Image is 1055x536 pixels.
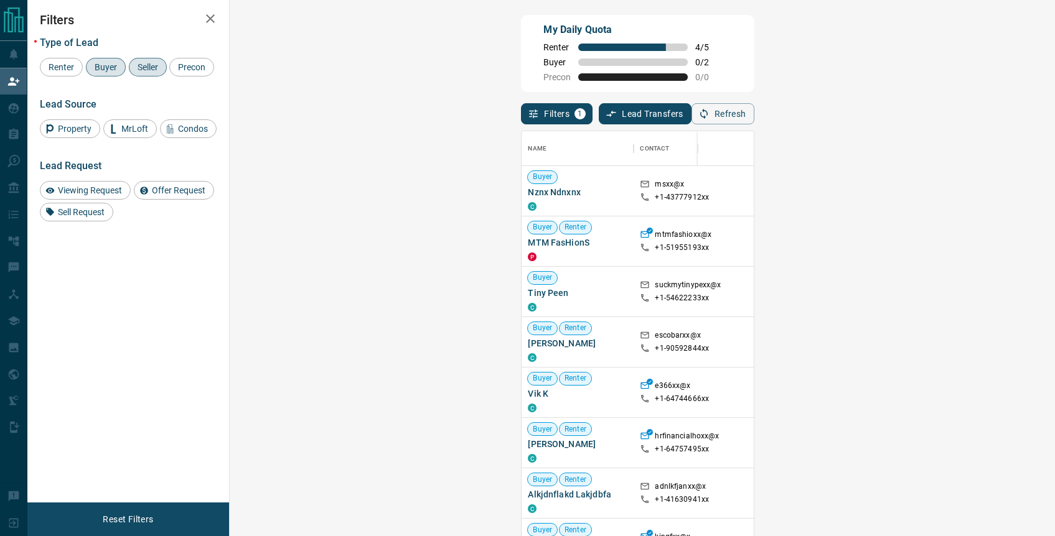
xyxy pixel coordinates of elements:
span: Buyer [528,525,557,535]
div: Buyer [86,58,126,76]
span: 1 [576,109,584,118]
p: adnlkfjanxx@x [655,481,706,494]
div: property.ca [528,252,537,261]
div: MrLoft [103,119,157,138]
span: [PERSON_NAME] [528,438,627,450]
span: Viewing Request [54,185,126,195]
span: Lead Request [40,160,101,172]
span: Sell Request [54,207,109,217]
p: +1- 51955193xx [655,243,709,253]
span: Renter [560,424,591,435]
span: 0 / 0 [695,72,723,82]
div: condos.ca [528,202,537,211]
div: condos.ca [528,504,537,513]
p: My Daily Quota [543,22,723,37]
div: condos.ca [528,454,537,463]
span: Nznx Ndnxnx [528,186,627,198]
p: msxx@x [655,179,684,192]
div: Condos [160,119,217,138]
span: Lead Source [40,98,96,110]
button: Lead Transfers [599,103,692,124]
span: Vik K [528,387,627,400]
span: Offer Request [148,185,210,195]
div: Seller [129,58,167,76]
span: Buyer [528,373,557,384]
button: Reset Filters [95,509,161,530]
span: MrLoft [117,124,152,134]
span: 4 / 5 [695,42,723,52]
p: +1- 64744666xx [655,394,709,404]
p: +1- 54622233xx [655,293,709,303]
p: mtmfashioxx@x [655,229,711,243]
span: Buyer [528,272,557,283]
div: condos.ca [528,353,537,362]
span: Seller [133,62,162,72]
p: suckmytinypexx@x [655,280,721,293]
span: Precon [543,72,571,82]
span: Renter [44,62,78,72]
p: escobarxx@x [655,330,700,343]
p: +1- 43777912xx [655,192,709,203]
button: Filters1 [521,103,593,124]
span: Buyer [528,222,557,233]
span: Renter [543,42,571,52]
div: condos.ca [528,303,537,312]
span: Alkjdnflakd Lakjdbfa [528,488,627,501]
p: +1- 41630941xx [655,494,709,505]
span: 0 / 2 [695,57,723,67]
button: Refresh [692,103,754,124]
span: Type of Lead [40,37,98,49]
span: Renter [560,474,591,485]
span: Renter [560,323,591,333]
span: Property [54,124,96,134]
div: Name [522,131,634,166]
div: Property [40,119,100,138]
span: Precon [174,62,210,72]
span: Buyer [528,424,557,435]
p: +1- 90592844xx [655,343,709,354]
span: Buyer [528,474,557,485]
span: [PERSON_NAME] [528,337,627,349]
div: Viewing Request [40,181,131,200]
p: hrfinancialhoxx@x [655,431,719,444]
h2: Filters [40,12,217,27]
span: Condos [174,124,212,134]
div: Renter [40,58,83,76]
div: Sell Request [40,203,113,221]
span: Buyer [528,172,557,182]
span: Buyer [528,323,557,333]
div: Name [528,131,546,166]
span: MTM FasHionS [528,236,627,249]
span: Buyer [90,62,121,72]
div: Offer Request [134,181,214,200]
p: +1- 64757495xx [655,444,709,455]
span: Renter [560,373,591,384]
span: Renter [560,525,591,535]
div: Precon [169,58,214,76]
p: e366xx@x [655,381,690,394]
span: Tiny Peen [528,287,627,299]
span: Buyer [543,57,571,67]
span: Renter [560,222,591,233]
div: Contact [634,131,733,166]
div: condos.ca [528,404,537,412]
div: Contact [640,131,669,166]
